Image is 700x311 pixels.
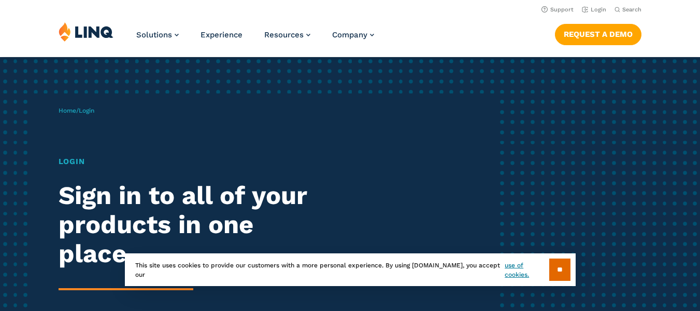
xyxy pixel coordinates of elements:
[555,24,641,45] a: Request a Demo
[541,6,574,13] a: Support
[59,156,328,168] h1: Login
[332,30,367,39] span: Company
[59,107,94,114] span: /
[59,22,113,42] img: LINQ | K‑12 Software
[615,6,641,13] button: Open Search Bar
[332,30,374,39] a: Company
[79,107,94,114] span: Login
[264,30,310,39] a: Resources
[622,6,641,13] span: Search
[136,30,172,39] span: Solutions
[136,30,179,39] a: Solutions
[201,30,242,39] a: Experience
[59,181,328,268] h2: Sign in to all of your products in one place.
[555,22,641,45] nav: Button Navigation
[505,261,549,279] a: use of cookies.
[264,30,304,39] span: Resources
[582,6,606,13] a: Login
[136,22,374,56] nav: Primary Navigation
[59,107,76,114] a: Home
[125,253,576,286] div: This site uses cookies to provide our customers with a more personal experience. By using [DOMAIN...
